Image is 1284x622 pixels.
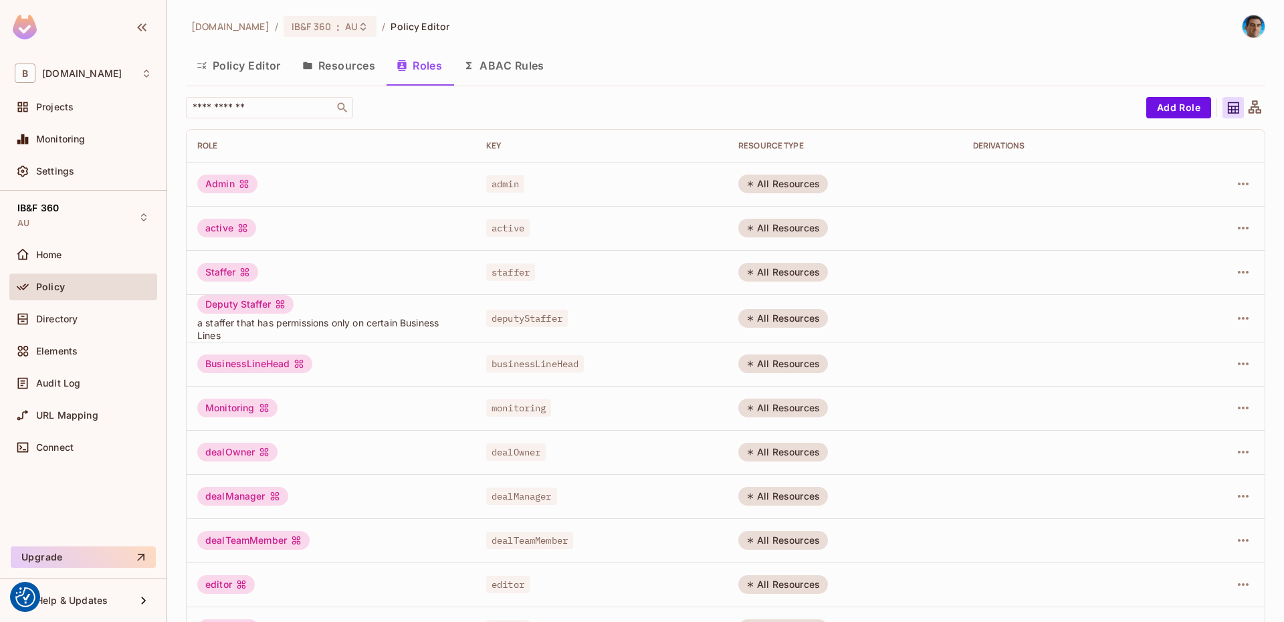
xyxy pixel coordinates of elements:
[15,587,35,607] img: Revisit consent button
[486,488,557,505] span: dealManager
[191,20,270,33] span: the active workspace
[197,443,278,461] div: dealOwner
[382,20,385,33] li: /
[275,20,278,33] li: /
[738,443,828,461] div: All Resources
[15,587,35,607] button: Consent Preferences
[386,49,453,82] button: Roles
[1243,15,1265,37] img: PATRICK MULLOT
[197,531,310,550] div: dealTeamMember
[197,140,465,151] div: Role
[292,49,386,82] button: Resources
[453,49,555,82] button: ABAC Rules
[486,175,524,193] span: admin
[197,175,257,193] div: Admin
[738,175,828,193] div: All Resources
[36,134,86,144] span: Monitoring
[197,354,312,373] div: BusinessLineHead
[36,346,78,356] span: Elements
[486,264,535,281] span: staffer
[197,575,255,594] div: editor
[13,15,37,39] img: SReyMgAAAABJRU5ErkJggg==
[738,531,828,550] div: All Resources
[197,316,465,342] span: a staffer that has permissions only on certain Business Lines
[1146,97,1211,118] button: Add Role
[738,263,828,282] div: All Resources
[345,20,358,33] span: AU
[36,442,74,453] span: Connect
[15,64,35,83] span: B
[738,399,828,417] div: All Resources
[486,532,573,549] span: dealTeamMember
[738,219,828,237] div: All Resources
[336,21,340,32] span: :
[738,487,828,506] div: All Resources
[973,140,1164,151] div: Derivations
[36,166,74,177] span: Settings
[486,355,584,373] span: businessLineHead
[11,546,156,568] button: Upgrade
[36,282,65,292] span: Policy
[738,140,952,151] div: RESOURCE TYPE
[36,249,62,260] span: Home
[36,595,108,606] span: Help & Updates
[738,309,828,328] div: All Resources
[36,102,74,112] span: Projects
[486,310,568,327] span: deputyStaffer
[197,399,278,417] div: Monitoring
[17,203,59,213] span: IB&F 360
[391,20,449,33] span: Policy Editor
[486,443,546,461] span: dealOwner
[197,295,294,314] div: Deputy Staffer
[36,378,80,389] span: Audit Log
[738,575,828,594] div: All Resources
[17,218,29,229] span: AU
[486,576,530,593] span: editor
[36,314,78,324] span: Directory
[738,354,828,373] div: All Resources
[186,49,292,82] button: Policy Editor
[197,487,288,506] div: dealManager
[292,20,331,33] span: IB&F 360
[197,263,258,282] div: Staffer
[486,399,552,417] span: monitoring
[486,140,717,151] div: Key
[42,68,122,79] span: Workspace: bbva.com
[486,219,530,237] span: active
[36,410,98,421] span: URL Mapping
[197,219,256,237] div: active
